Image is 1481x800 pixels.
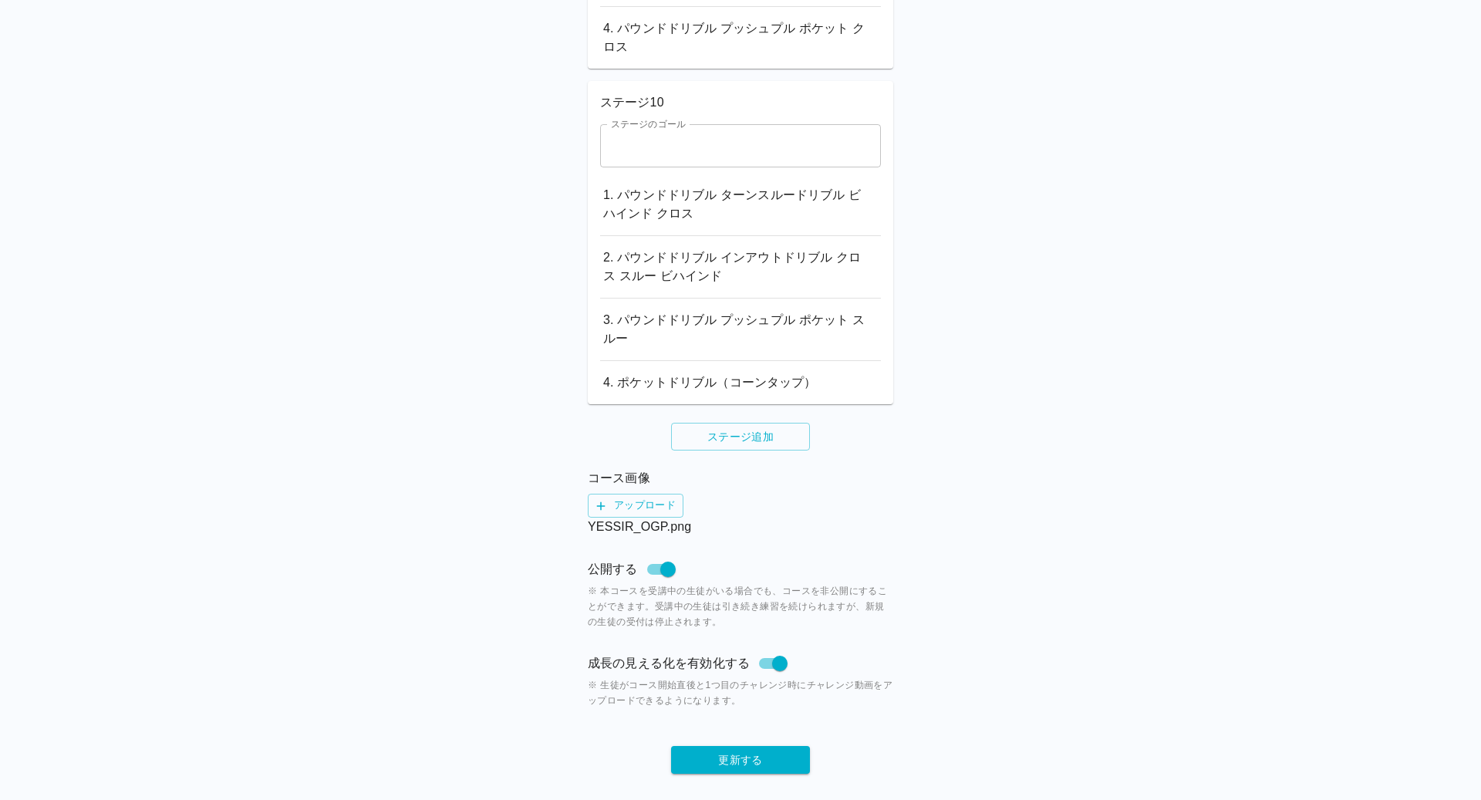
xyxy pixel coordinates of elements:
[671,423,810,451] button: ステージ追加
[611,117,686,130] label: ステージのゴール
[588,494,683,518] label: アップロード
[588,560,638,579] p: 公開する
[603,19,872,56] p: 4. パウンドドリブル プッシュプル ポケット クロス
[603,373,817,392] p: 4. ポケットドリブル（コーンタップ）
[603,311,872,348] p: 3. パウンドドリブル プッシュプル ポケット スルー
[588,654,750,673] p: 成長の見える化を有効化する
[603,186,872,223] p: 1. パウンドドリブル ターンスルードリブル ビハインド クロス
[600,93,664,112] p: ステージ 10
[588,584,893,630] span: ※ 本コースを受講中の生徒がいる場合でも、コースを非公開にすることができます。受講中の生徒は引き続き練習を続けられますが、新規の生徒の受付は停止されます。
[588,518,893,536] p: YESSIR_OGP.png
[671,746,810,775] button: 更新する
[588,678,893,709] span: ※ 生徒がコース開始直後と1つ目のチャレンジ時にチャレンジ動画をアップロードできるようになります。
[588,469,893,488] p: コース画像
[603,248,872,285] p: 2. パウンドドリブル インアウトドリブル クロス スルー ビハインド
